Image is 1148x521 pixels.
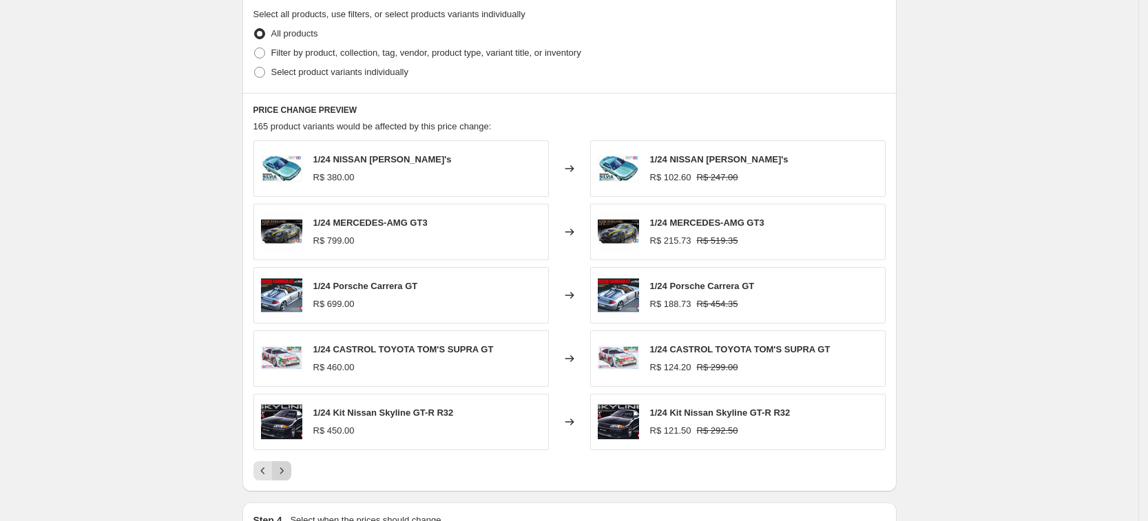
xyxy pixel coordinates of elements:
[313,217,428,228] span: 1/24 MERCEDES-AMG GT3
[598,338,639,379] img: d_nq_np_986108-mlb54489667433_03-fcbb07a81ce367293317503471147797-1024-1024_80x.webp
[650,424,691,438] div: R$ 121.50
[697,297,738,311] strike: R$ 454.35
[253,9,525,19] span: Select all products, use filters, or select products variants individually
[261,338,302,379] img: d_nq_np_986108-mlb54489667433_03-fcbb07a81ce367293317503471147797-1024-1024_80x.webp
[313,171,355,184] div: R$ 380.00
[313,297,355,311] div: R$ 699.00
[253,121,492,131] span: 165 product variants would be affected by this price change:
[313,407,454,418] span: 1/24 Kit Nissan Skyline GT-R R32
[650,234,691,248] div: R$ 215.73
[271,28,318,39] span: All products
[598,148,639,189] img: design-sem-nome-3-3b48b3deb21ddd0abb17164958606937-1024-1024_80x.webp
[650,361,691,374] div: R$ 124.20
[253,461,291,480] nav: Pagination
[650,217,764,228] span: 1/24 MERCEDES-AMG GT3
[598,211,639,253] img: 1-3e83cd52eea09439fe17442145439621-1024-1024_80x.jpg
[313,154,452,164] span: 1/24 NISSAN [PERSON_NAME]'s
[313,424,355,438] div: R$ 450.00
[650,344,831,354] span: 1/24 CASTROL TOYOTA TOM'S SUPRA GT
[697,361,738,374] strike: R$ 299.00
[271,67,408,77] span: Select product variants individually
[697,424,738,438] strike: R$ 292.50
[272,461,291,480] button: Next
[261,275,302,316] img: 24275_p1-3978dbaa6d588fd10317503493342793-1024-1024_80x.webp
[598,401,639,443] img: 1-eb3412de3a71b7671917456752458322-1024-1024_80x.webp
[650,407,791,418] span: 1/24 Kit Nissan Skyline GT-R R32
[598,275,639,316] img: 24275_p1-3978dbaa6d588fd10317503493342793-1024-1024_80x.webp
[253,105,886,116] h6: PRICE CHANGE PREVIEW
[313,361,355,374] div: R$ 460.00
[650,154,789,164] span: 1/24 NISSAN [PERSON_NAME]'s
[261,211,302,253] img: 1-3e83cd52eea09439fe17442145439621-1024-1024_80x.jpg
[697,171,738,184] strike: R$ 247.00
[313,344,494,354] span: 1/24 CASTROL TOYOTA TOM'S SUPRA GT
[261,148,302,189] img: design-sem-nome-3-3b48b3deb21ddd0abb17164958606937-1024-1024_80x.webp
[253,461,273,480] button: Previous
[697,234,738,248] strike: R$ 519.35
[313,234,355,248] div: R$ 799.00
[313,281,418,291] span: 1/24 Porsche Carrera GT
[650,297,691,311] div: R$ 188.73
[261,401,302,443] img: 1-eb3412de3a71b7671917456752458322-1024-1024_80x.webp
[650,281,755,291] span: 1/24 Porsche Carrera GT
[650,171,691,184] div: R$ 102.60
[271,47,581,58] span: Filter by product, collection, tag, vendor, product type, variant title, or inventory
